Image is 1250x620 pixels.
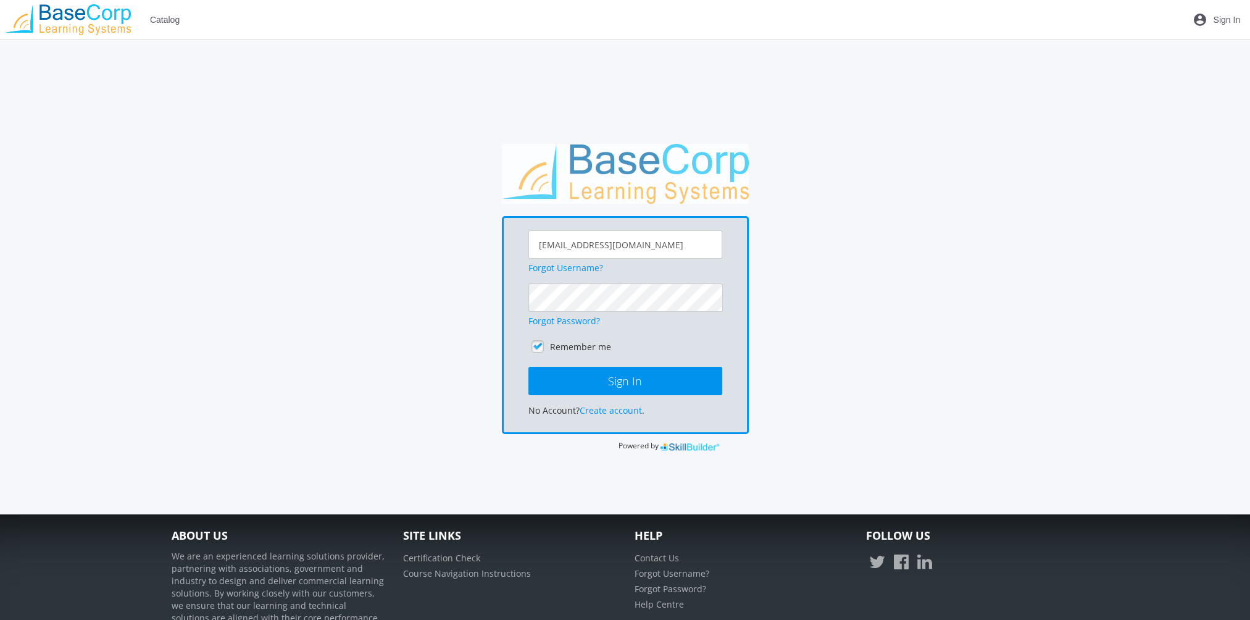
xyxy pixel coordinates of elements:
[403,568,531,579] a: Course Navigation Instructions
[580,404,642,416] a: Create account
[403,530,616,542] h4: Site Links
[635,552,679,564] a: Contact Us
[635,583,706,595] a: Forgot Password?
[550,341,611,353] label: Remember me
[528,367,722,395] button: Sign In
[635,568,709,579] a: Forgot Username?
[618,441,658,451] span: Powered by
[660,440,720,453] img: SkillBuilder
[528,404,644,416] span: No Account? .
[403,552,480,564] a: Certification Check
[635,598,684,610] a: Help Centre
[866,530,1079,542] h4: Follow Us
[1193,12,1207,27] mat-icon: account_circle
[528,262,603,274] a: Forgot Username?
[172,530,385,542] h4: About Us
[150,9,180,31] span: Catalog
[528,230,722,259] input: Username
[1213,9,1240,31] span: Sign In
[635,530,848,542] h4: Help
[528,315,600,327] a: Forgot Password?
